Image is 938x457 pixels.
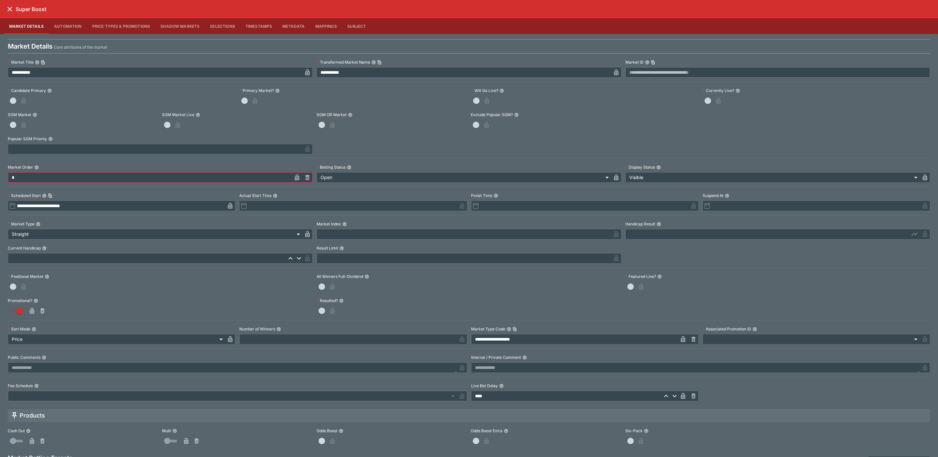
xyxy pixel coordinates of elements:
[339,246,344,251] button: Result Limit
[239,193,272,198] p: Actual Start Time
[33,113,37,117] button: SGM Market
[471,326,505,332] p: Market Type Code
[8,428,25,434] p: Cash Out
[625,428,643,434] p: Six-Pack
[339,298,344,303] button: Resulted?
[317,274,363,279] p: All Winners Full-Dividend
[625,59,644,65] p: Market ID
[36,222,40,226] button: Market Type
[87,18,156,34] button: Price Types & Promotions
[317,172,611,183] div: Open
[4,18,49,34] button: Market Details
[365,274,369,279] button: All Winners Full-Dividend
[347,165,351,170] button: Betting Status
[656,165,661,170] button: Display Status
[34,165,39,170] button: Market Order
[155,18,205,34] button: Shadow Markets
[4,3,16,15] button: close
[703,88,734,93] p: Currently Live?
[196,113,200,117] button: SGM Market Live
[162,428,171,434] p: Multi
[8,136,47,142] p: Popular SGM Priority
[172,429,177,433] button: Multi
[47,88,52,93] button: Candidate Primary
[625,274,656,279] p: Featured Line?
[42,193,47,198] button: Scheduled StartCopy To Clipboard
[651,60,655,65] button: Copy To Clipboard
[8,193,41,198] p: Scheduled Start
[703,193,723,198] p: Suspend At
[8,298,32,303] p: Promotional?
[499,88,504,93] button: Will Go Live?
[494,193,498,198] button: Finish Time
[657,222,661,226] button: Handicap Result
[45,274,49,279] button: Positional Market
[239,88,274,93] p: Primary Market?
[317,428,337,434] p: Odds Boost
[162,112,194,117] p: SGM Market Live
[48,137,53,141] button: Popular SGM Priority
[317,59,370,65] p: Transformed Market Name
[339,429,343,433] button: Odds Boost
[8,59,34,65] p: Market Title
[471,355,521,360] p: Internal / Private Comment
[377,60,382,65] button: Copy To Clipboard
[54,44,107,51] p: Core attributes of the market
[34,384,39,388] button: Fee Schedule
[8,326,30,332] p: Sort Mode
[42,355,46,360] button: Public Comments
[8,229,302,239] div: Straight
[348,113,352,117] button: SGM OR Market
[471,88,498,93] p: Will Go Live?
[625,172,920,183] div: Visible
[276,327,281,331] button: Number of Winners
[205,18,240,34] button: Selections
[277,18,310,34] button: Metadata
[645,60,649,65] button: Market IDCopy To Clipboard
[644,429,648,433] button: Six-Pack
[16,6,46,13] h6: Super Boost
[35,60,39,65] button: Market TitleCopy To Clipboard
[499,384,504,388] button: Live Bet Delay
[471,383,498,388] p: Live Bet Delay
[48,193,52,198] button: Copy To Clipboard
[239,326,275,332] p: Number of Winners
[8,245,41,251] p: Current Handicap
[20,412,45,419] h5: Products
[8,112,31,117] p: SGM Market
[8,42,52,51] h4: Market Details
[42,246,47,251] button: Current Handicap
[317,221,341,227] p: Market Index
[8,355,40,360] p: Public Comments
[8,221,35,227] p: Market Type
[310,18,342,34] button: Mappings
[317,298,338,303] p: Resulted?
[275,88,280,93] button: Primary Market?
[41,60,45,65] button: Copy To Clipboard
[471,428,502,434] p: Odds Boost Extra
[504,429,508,433] button: Odds Boost Extra
[471,112,513,117] p: Exclude Popular SGM?
[8,164,33,170] p: Market Order
[752,327,757,331] button: Associated Promotion ID
[34,298,38,303] button: Promotional?
[514,113,519,117] button: Exclude Popular SGM?
[8,274,43,279] p: Positional Market
[657,274,662,279] button: Featured Line?
[725,193,729,198] button: Suspend At
[371,60,376,65] button: Transformed Market NameCopy To Clipboard
[342,18,371,34] button: Subject
[317,164,346,170] p: Betting Status
[49,18,87,34] button: Automation
[703,326,751,332] p: Associated Promotion ID
[507,327,511,331] button: Market Type CodeCopy To Clipboard
[736,88,740,93] button: Currently Live?
[513,327,517,331] button: Copy To Clipboard
[26,429,31,433] button: Cash Out
[317,245,338,251] p: Result Limit
[240,18,277,34] button: Timestamps
[625,221,655,227] p: Handicap Result
[32,327,36,331] button: Sort Mode
[8,88,46,93] p: Candidate Primary
[522,355,527,360] button: Internal / Private Comment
